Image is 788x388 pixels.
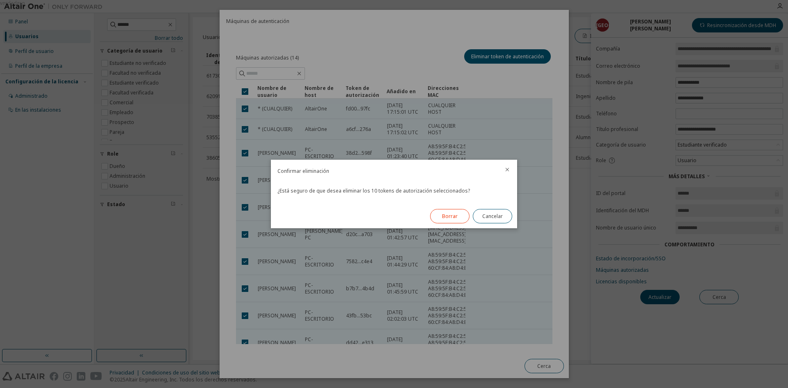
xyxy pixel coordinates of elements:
font: ¿Está seguro de que desea eliminar los 10 tokens de autorización seleccionados? [277,187,470,194]
font: Confirmar eliminación [277,168,329,174]
button: Borrar [430,209,470,223]
button: Cancelar [473,209,512,223]
font: Borrar [442,213,458,220]
button: cerca [504,166,511,173]
font: Cancelar [482,213,503,220]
